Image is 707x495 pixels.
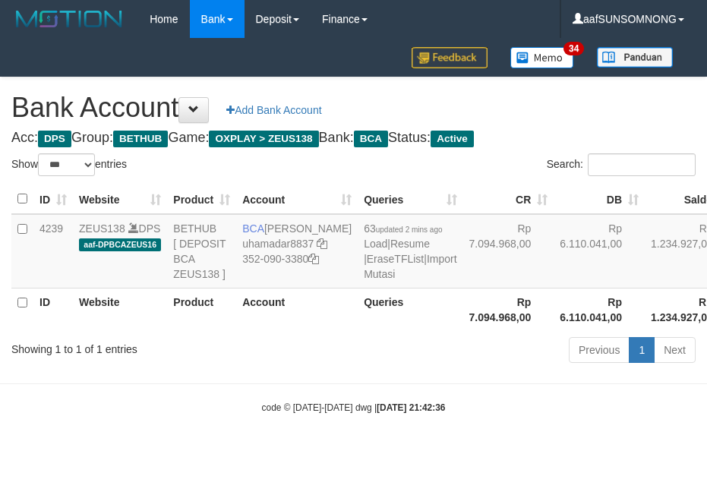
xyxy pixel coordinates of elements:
img: Button%20Memo.svg [510,47,574,68]
th: ID [33,288,73,331]
th: CR: activate to sort column ascending [463,184,554,214]
th: Product: activate to sort column ascending [167,184,236,214]
a: Copy uhamadar8837 to clipboard [317,238,327,250]
span: Active [431,131,474,147]
a: Copy 3520903380 to clipboard [308,253,319,265]
td: Rp 7.094.968,00 [463,214,554,288]
img: MOTION_logo.png [11,8,127,30]
span: updated 2 mins ago [376,225,443,234]
td: 4239 [33,214,73,288]
span: BCA [242,222,264,235]
small: code © [DATE]-[DATE] dwg | [262,402,446,413]
a: Resume [390,238,430,250]
th: DB: activate to sort column ascending [554,184,645,214]
a: 1 [629,337,655,363]
label: Search: [547,153,696,176]
td: BETHUB [ DEPOSIT BCA ZEUS138 ] [167,214,236,288]
span: DPS [38,131,71,147]
span: 34 [563,42,584,55]
th: Account [236,288,358,331]
a: Next [654,337,696,363]
th: Queries [358,288,462,331]
span: | | | [364,222,456,280]
a: Previous [569,337,630,363]
div: Showing 1 to 1 of 1 entries [11,336,283,357]
span: 63 [364,222,442,235]
span: BETHUB [113,131,168,147]
label: Show entries [11,153,127,176]
a: ZEUS138 [79,222,125,235]
a: 34 [499,38,585,77]
select: Showentries [38,153,95,176]
a: uhamadar8837 [242,238,314,250]
a: Add Bank Account [216,97,331,123]
img: Feedback.jpg [412,47,488,68]
img: panduan.png [597,47,673,68]
h1: Bank Account [11,93,696,123]
td: Rp 6.110.041,00 [554,214,645,288]
strong: [DATE] 21:42:36 [377,402,445,413]
a: EraseTFList [367,253,424,265]
span: BCA [354,131,388,147]
span: OXPLAY > ZEUS138 [209,131,318,147]
a: Load [364,238,387,250]
th: Product [167,288,236,331]
h4: Acc: Group: Game: Bank: Status: [11,131,696,146]
th: Queries: activate to sort column ascending [358,184,462,214]
a: Import Mutasi [364,253,456,280]
td: [PERSON_NAME] 352-090-3380 [236,214,358,288]
th: Rp 7.094.968,00 [463,288,554,331]
span: aaf-DPBCAZEUS16 [79,238,161,251]
th: ID: activate to sort column ascending [33,184,73,214]
input: Search: [588,153,696,176]
th: Website: activate to sort column ascending [73,184,167,214]
th: Website [73,288,167,331]
td: DPS [73,214,167,288]
th: Rp 6.110.041,00 [554,288,645,331]
th: Account: activate to sort column ascending [236,184,358,214]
